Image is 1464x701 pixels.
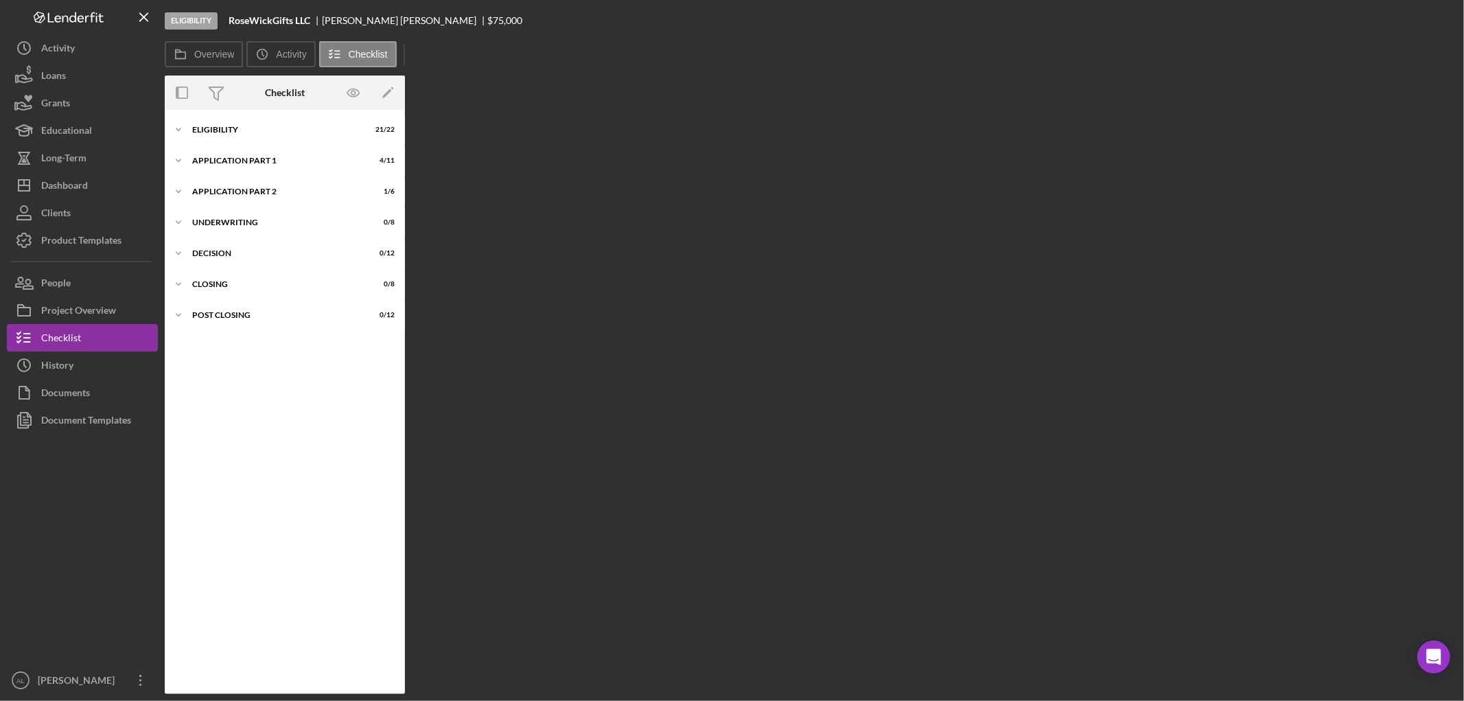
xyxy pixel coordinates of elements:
div: Documents [41,379,90,410]
div: Decision [192,249,360,257]
div: 21 / 22 [370,126,395,134]
div: Loans [41,62,66,93]
button: Activity [7,34,158,62]
label: Checklist [349,49,388,60]
button: Educational [7,117,158,144]
div: Activity [41,34,75,65]
button: Project Overview [7,297,158,324]
span: $75,000 [488,14,523,26]
div: Checklist [41,324,81,355]
div: Eligibility [165,12,218,30]
div: Post Closing [192,311,360,319]
button: Overview [165,41,243,67]
div: Checklist [265,87,305,98]
button: Clients [7,199,158,227]
div: 0 / 8 [370,280,395,288]
div: Long-Term [41,144,86,175]
text: AL [16,677,25,685]
div: Underwriting [192,218,360,227]
div: Clients [41,199,71,230]
button: Grants [7,89,158,117]
button: People [7,269,158,297]
button: Activity [246,41,315,67]
button: Checklist [319,41,397,67]
div: History [41,352,73,382]
div: Closing [192,280,360,288]
button: Documents [7,379,158,406]
div: Application Part 2 [192,187,360,196]
div: Educational [41,117,92,148]
div: Document Templates [41,406,131,437]
div: People [41,269,71,300]
div: Application Part 1 [192,157,360,165]
div: Grants [41,89,70,120]
button: Long-Term [7,144,158,172]
div: Product Templates [41,227,121,257]
div: Eligibility [192,126,360,134]
button: Product Templates [7,227,158,254]
button: Loans [7,62,158,89]
div: 0 / 12 [370,249,395,257]
button: History [7,352,158,379]
div: Open Intercom Messenger [1417,641,1450,674]
label: Activity [276,49,306,60]
div: 0 / 12 [370,311,395,319]
div: Dashboard [41,172,88,203]
b: RoseWickGifts LLC [229,15,310,26]
button: AL[PERSON_NAME] [7,667,158,694]
div: 4 / 11 [370,157,395,165]
button: Checklist [7,324,158,352]
div: [PERSON_NAME] [PERSON_NAME] [322,15,488,26]
div: Project Overview [41,297,116,327]
label: Overview [194,49,234,60]
div: 1 / 6 [370,187,395,196]
button: Document Templates [7,406,158,434]
div: [PERSON_NAME] [34,667,124,698]
div: 0 / 8 [370,218,395,227]
button: Dashboard [7,172,158,199]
